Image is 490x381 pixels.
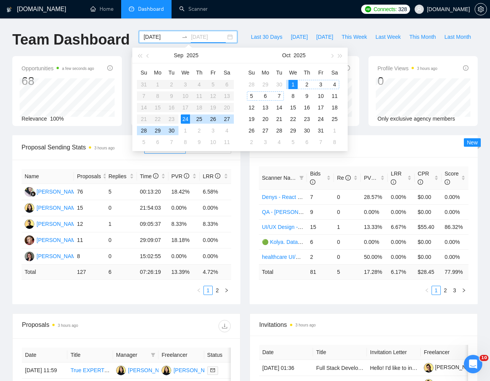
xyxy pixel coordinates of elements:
span: left [197,288,201,293]
span: Relevance [22,116,47,122]
td: 6.67% [388,219,415,234]
span: download [219,323,230,329]
div: 8 [181,137,190,147]
div: 29 [153,126,162,135]
td: 2025-10-10 [314,90,328,102]
span: dashboard [129,6,134,12]
td: 2025-10-16 [300,102,314,113]
td: 2025-11-05 [286,136,300,148]
div: 23 [302,114,312,124]
td: 11 [74,232,105,248]
div: 12 [247,103,256,112]
td: 28.57% [361,189,388,204]
a: Full Stack Developer (SaaS MVP and Landing Page) [316,365,442,371]
td: $55.40 [415,219,442,234]
button: download [218,320,231,332]
td: 2025-10-04 [220,125,234,136]
span: user [417,7,422,12]
td: 2025-10-10 [206,136,220,148]
div: 31 [316,126,325,135]
td: 15 [307,219,334,234]
span: Only exclusive agency members [378,116,455,122]
img: NB [162,366,171,375]
span: Proposal Sending Stats [22,142,144,152]
button: Last 30 Days [247,31,287,43]
td: 2025-10-03 [314,79,328,90]
div: 11 [330,91,339,101]
img: NB [116,366,126,375]
span: Connects: [373,5,397,13]
td: 1 [334,219,361,234]
span: 10 [480,355,488,361]
td: 0.00% [168,200,200,216]
td: 2025-10-07 [272,90,286,102]
span: right [224,288,229,293]
a: [PERSON_NAME] [424,364,479,370]
div: 28 [247,80,256,89]
div: 26 [208,114,218,124]
td: 0 [334,204,361,219]
td: 2025-10-15 [286,102,300,113]
td: 2025-09-30 [272,79,286,90]
div: 1 [288,80,298,89]
td: 2025-09-27 [220,113,234,125]
td: 2025-09-24 [178,113,192,125]
li: 1 [203,286,213,295]
td: 2025-10-05 [245,90,258,102]
button: right [459,286,468,295]
td: $0.00 [415,189,442,204]
td: 2025-10-06 [258,90,272,102]
td: 13.33% [361,219,388,234]
div: 3 [316,80,325,89]
div: 7 [275,91,284,101]
span: info-circle [184,173,189,179]
div: 68 [22,74,94,88]
a: 1 [204,286,212,295]
time: a few seconds ago [62,66,94,71]
span: swap-right [182,34,188,40]
span: This Month [409,33,436,41]
td: 2025-09-28 [137,125,151,136]
div: 2 [247,137,256,147]
td: 2025-09-25 [192,113,206,125]
td: 2025-10-21 [272,113,286,125]
td: 2025-09-29 [151,125,165,136]
th: Sa [328,66,342,79]
span: info-circle [445,179,450,185]
span: Scanner Name [262,175,298,181]
th: Th [192,66,206,79]
span: filter [151,353,155,357]
td: 86.32% [442,219,468,234]
div: 3 [261,137,270,147]
div: [PERSON_NAME] [37,236,81,244]
td: 21:54:03 [137,200,168,216]
div: [PERSON_NAME] [37,252,81,260]
span: Last Month [444,33,471,41]
a: DD[PERSON_NAME] [25,237,81,243]
span: Replies [108,172,128,181]
a: NB[PERSON_NAME] [162,367,218,373]
td: 2025-11-06 [300,136,314,148]
th: Su [137,66,151,79]
a: FF[PERSON_NAME] [25,188,81,194]
span: New [467,139,478,146]
span: info-circle [345,175,351,181]
li: 2 [213,286,222,295]
button: setting [475,3,487,15]
td: 2025-09-29 [258,79,272,90]
td: 2025-10-12 [245,102,258,113]
div: 10 [316,91,325,101]
span: Bids [310,171,320,185]
td: 2025-10-11 [328,90,342,102]
span: Scanner Breakdown [259,141,468,151]
div: 6 [261,91,270,101]
span: info-circle [107,65,113,71]
span: 328 [398,5,407,13]
span: left [425,288,429,293]
div: 3 [208,126,218,135]
button: [DATE] [287,31,312,43]
img: YS [25,219,34,229]
td: 0 [105,200,137,216]
img: logo [7,3,12,16]
th: Proposals [74,169,105,184]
